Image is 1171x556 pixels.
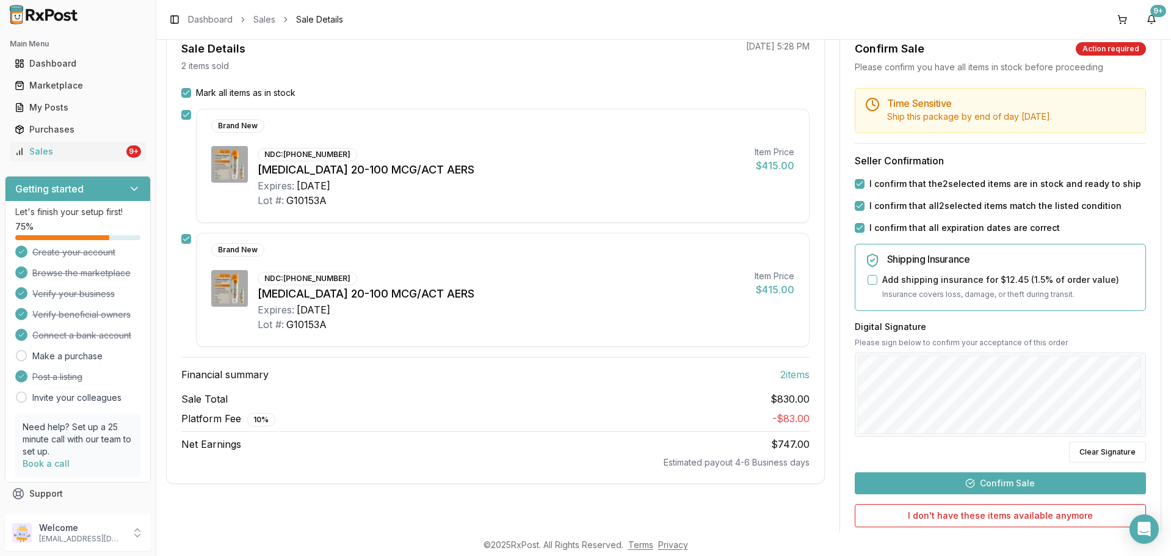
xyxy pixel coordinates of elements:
[855,321,1146,333] h3: Digital Signature
[15,123,141,136] div: Purchases
[746,40,810,53] p: [DATE] 5:28 PM
[211,243,264,257] div: Brand New
[855,530,1146,549] p: Note: This will cancel the sale and automatically remove these items from the marketplace.
[1129,514,1159,544] div: Open Intercom Messenger
[297,302,330,317] div: [DATE]
[258,148,357,161] div: NDC: [PHONE_NUMBER]
[196,87,295,99] label: Mark all items as in stock
[882,274,1119,286] label: Add shipping insurance for $12.45 ( 1.5 % of order value)
[869,222,1060,234] label: I confirm that all expiration dates are correct
[181,367,269,382] span: Financial summary
[258,285,745,302] div: [MEDICAL_DATA] 20-100 MCG/ACT AERS
[181,40,245,57] div: Sale Details
[181,60,229,72] p: 2 items sold
[211,119,264,133] div: Brand New
[887,254,1136,264] h5: Shipping Insurance
[855,61,1146,73] div: Please confirm you have all items in stock before proceeding
[258,272,357,285] div: NDC: [PHONE_NUMBER]
[887,111,1052,122] span: Ship this package by end of day [DATE] .
[10,141,146,163] a: Sales9+
[5,120,151,139] button: Purchases
[15,206,140,218] p: Let's finish your setup first!
[32,288,115,300] span: Verify your business
[32,392,121,404] a: Invite your colleagues
[5,98,151,117] button: My Posts
[258,193,284,208] div: Lot #:
[855,40,924,57] div: Confirm Sale
[770,392,810,406] span: $830.00
[10,53,146,75] a: Dashboard
[855,153,1146,168] h3: Seller Confirmation
[5,142,151,161] button: Sales9+
[181,411,275,426] span: Platform Fee
[15,79,141,92] div: Marketplace
[181,392,228,406] span: Sale Total
[23,421,133,458] p: Need help? Set up a 25 minute call with our team to set up.
[258,317,284,332] div: Lot #:
[5,5,83,24] img: RxPost Logo
[211,146,248,183] img: Combivent Respimat 20-100 MCG/ACT AERS
[15,181,84,196] h3: Getting started
[10,75,146,97] a: Marketplace
[10,97,146,119] a: My Posts
[10,119,146,141] a: Purchases
[780,367,810,382] span: 2 item s
[15,221,34,233] span: 75 %
[10,39,146,49] h2: Main Menu
[882,288,1136,301] p: Insurance covers loss, damage, or theft during transit.
[5,505,151,527] button: Feedback
[258,161,745,178] div: [MEDICAL_DATA] 20-100 MCG/ACT AERS
[15,101,141,114] div: My Posts
[126,145,141,158] div: 9+
[32,329,131,342] span: Connect a bank account
[39,522,124,534] p: Welcome
[15,145,124,158] div: Sales
[628,540,653,550] a: Terms
[855,472,1146,494] button: Confirm Sale
[211,270,248,307] img: Combivent Respimat 20-100 MCG/ACT AERS
[5,54,151,73] button: Dashboard
[755,270,794,282] div: Item Price
[887,98,1136,108] h5: Time Sensitive
[869,178,1141,190] label: I confirm that the 2 selected items are in stock and ready to ship
[32,309,131,321] span: Verify beneficial owners
[23,458,70,469] a: Book a call
[658,540,688,550] a: Privacy
[1142,10,1161,29] button: 9+
[1076,42,1146,56] div: Action required
[1150,5,1166,17] div: 9+
[32,246,115,258] span: Create your account
[253,13,275,26] a: Sales
[39,534,124,544] p: [EMAIL_ADDRESS][DOMAIN_NAME]
[15,57,141,70] div: Dashboard
[32,350,103,362] a: Make a purchase
[5,76,151,95] button: Marketplace
[296,13,343,26] span: Sale Details
[32,371,82,383] span: Post a listing
[755,282,794,297] div: $415.00
[188,13,343,26] nav: breadcrumb
[855,504,1146,527] button: I don't have these items available anymore
[772,412,810,425] span: - $83.00
[258,178,294,193] div: Expires:
[12,523,32,543] img: User avatar
[297,178,330,193] div: [DATE]
[869,200,1122,212] label: I confirm that all 2 selected items match the listed condition
[258,302,294,317] div: Expires:
[755,158,794,173] div: $415.00
[247,413,275,426] div: 10 %
[286,317,327,332] div: G10153A
[188,13,233,26] a: Dashboard
[32,267,131,279] span: Browse the marketplace
[5,483,151,505] button: Support
[771,438,810,450] span: $747.00
[181,456,810,469] div: Estimated payout 4-6 Business days
[855,338,1146,348] p: Please sign below to confirm your acceptance of this order
[181,437,241,452] span: Net Earnings
[1069,442,1146,463] button: Clear Signature
[286,193,327,208] div: G10153A
[755,146,794,158] div: Item Price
